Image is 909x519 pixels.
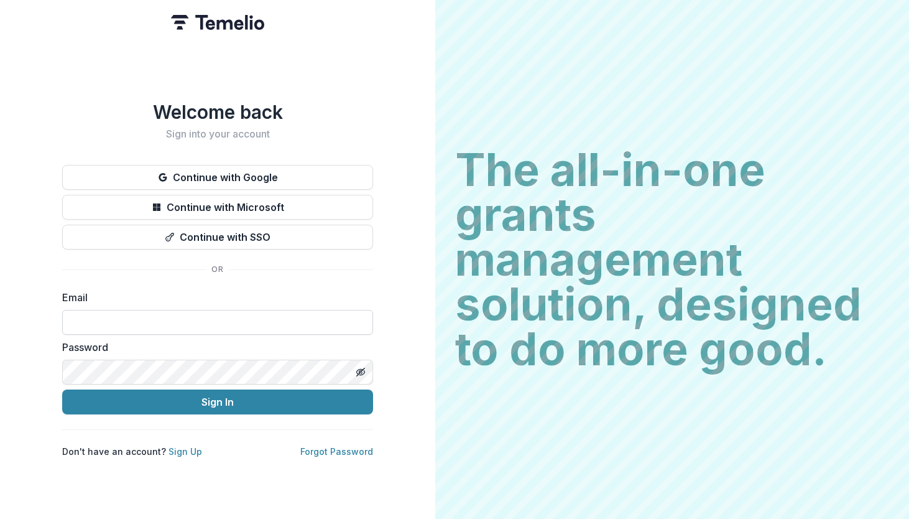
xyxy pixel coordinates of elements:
[62,128,373,140] h2: Sign into your account
[168,446,202,457] a: Sign Up
[62,165,373,190] button: Continue with Google
[171,15,264,30] img: Temelio
[62,390,373,414] button: Sign In
[62,340,366,355] label: Password
[62,195,373,220] button: Continue with Microsoft
[62,290,366,305] label: Email
[300,446,373,457] a: Forgot Password
[62,225,373,250] button: Continue with SSO
[62,101,373,123] h1: Welcome back
[62,445,202,458] p: Don't have an account?
[351,362,371,382] button: Toggle password visibility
